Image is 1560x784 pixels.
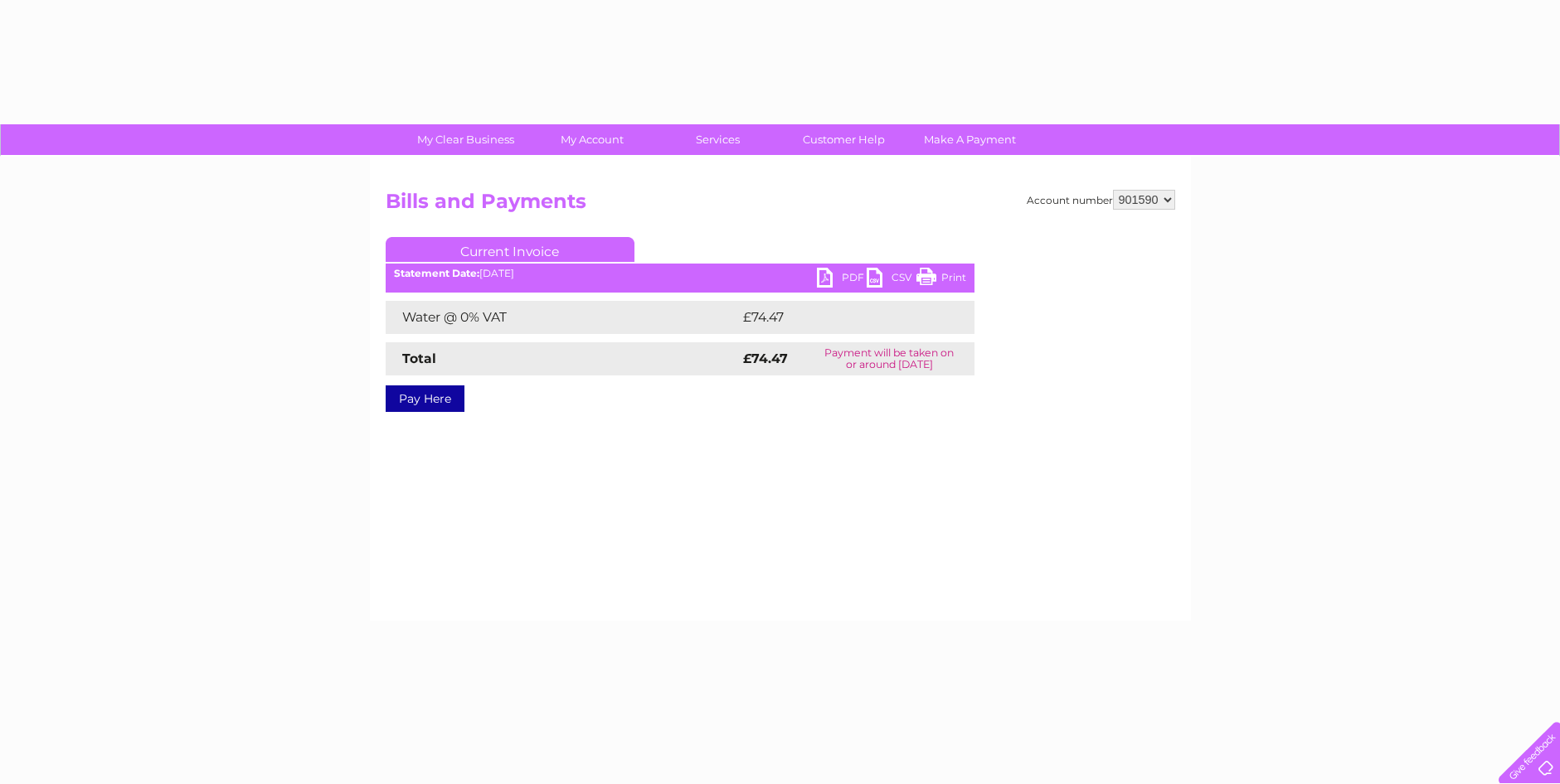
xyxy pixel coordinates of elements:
[386,301,739,334] td: Water @ 0% VAT
[743,351,788,366] strong: £74.47
[386,385,464,412] a: Pay Here
[804,342,974,375] td: Payment will be taken on or around [DATE]
[739,301,940,334] td: £74.47
[1027,190,1175,210] div: Account number
[901,124,1038,155] a: Make A Payment
[817,268,867,292] a: PDF
[394,267,479,279] b: Statement Date:
[916,268,966,292] a: Print
[402,351,436,366] strong: Total
[867,268,916,292] a: CSV
[386,268,974,279] div: [DATE]
[523,124,660,155] a: My Account
[397,124,534,155] a: My Clear Business
[386,190,1175,221] h2: Bills and Payments
[649,124,786,155] a: Services
[775,124,912,155] a: Customer Help
[386,237,634,262] a: Current Invoice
